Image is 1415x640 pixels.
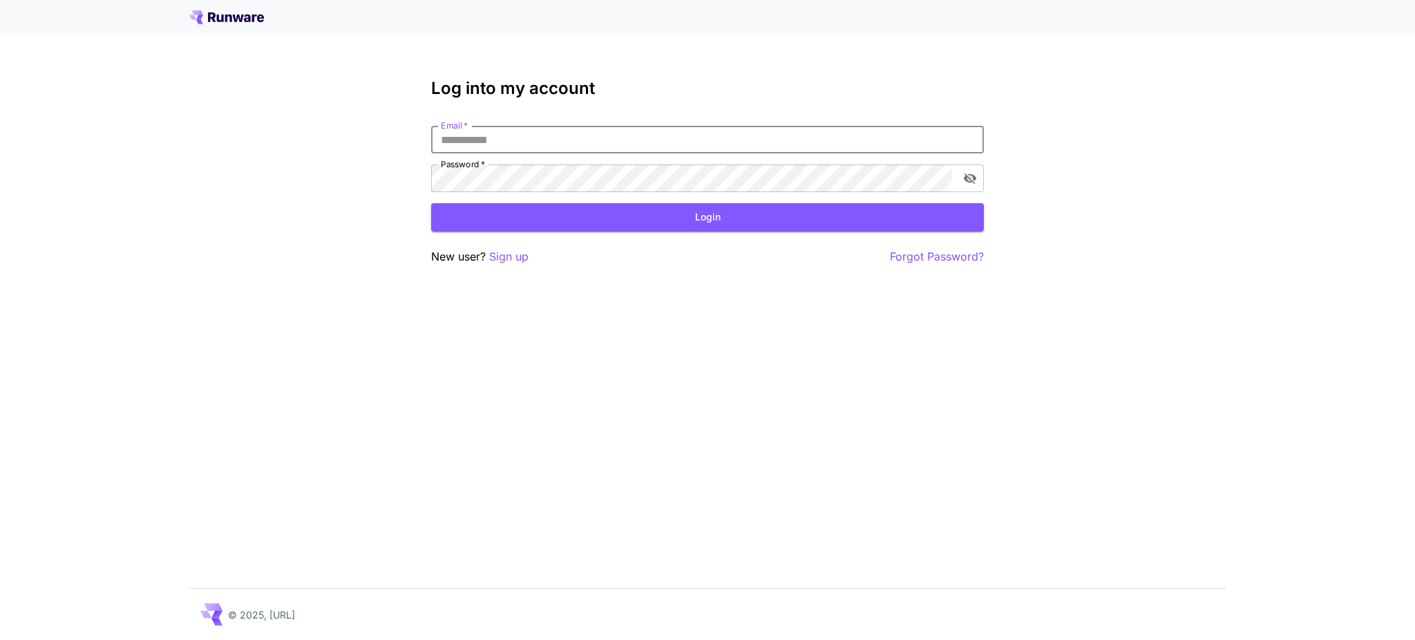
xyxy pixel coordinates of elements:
p: New user? [431,248,529,265]
label: Email [441,120,468,131]
button: Sign up [489,248,529,265]
h3: Log into my account [431,79,984,98]
button: Forgot Password? [890,248,984,265]
label: Password [441,158,485,170]
button: toggle password visibility [958,166,982,191]
button: Login [431,203,984,232]
p: © 2025, [URL] [228,608,295,622]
